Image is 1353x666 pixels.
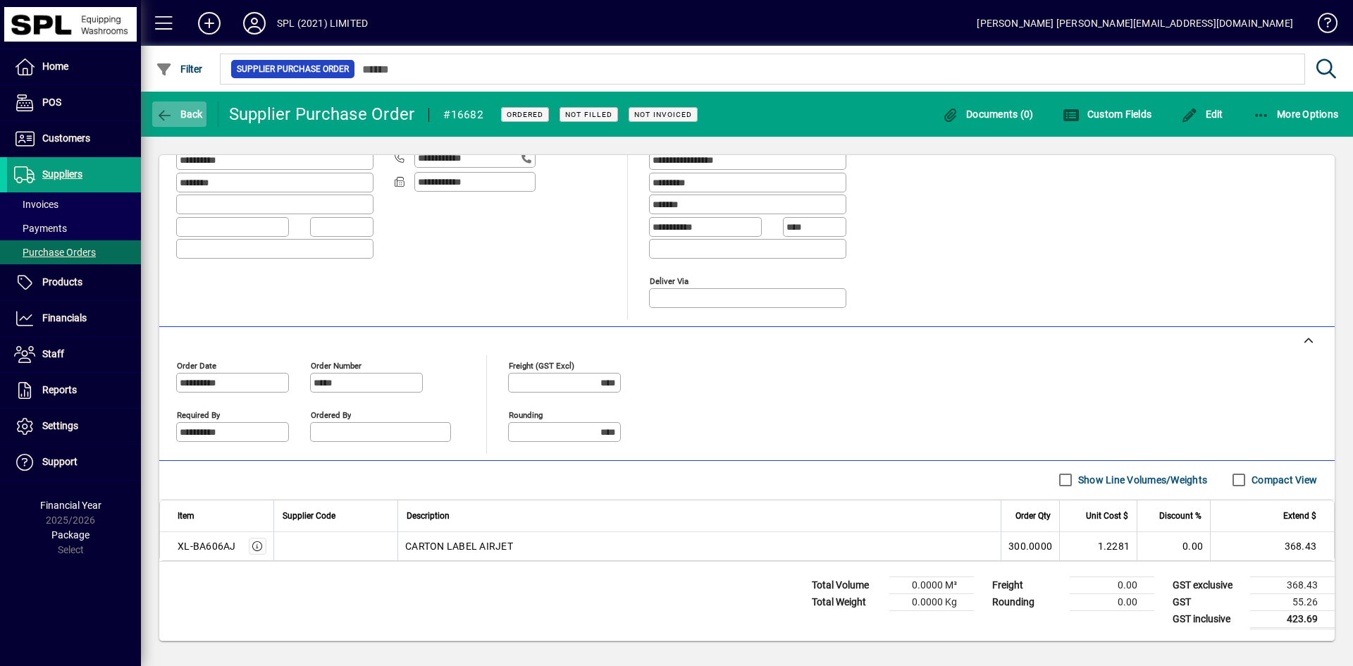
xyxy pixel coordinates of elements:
label: Compact View [1249,473,1317,487]
td: Total Weight [805,593,889,610]
span: Financial Year [40,500,101,511]
span: Customers [42,132,90,144]
button: More Options [1249,101,1342,127]
a: Staff [7,337,141,372]
span: Extend $ [1283,508,1316,524]
button: Custom Fields [1059,101,1155,127]
a: Customers [7,121,141,156]
span: Package [51,529,89,541]
td: GST [1166,593,1250,610]
a: Support [7,445,141,480]
span: Support [42,456,78,467]
td: Rounding [985,593,1070,610]
span: Invoices [14,199,58,210]
a: Settings [7,409,141,444]
span: Payments [14,223,67,234]
td: 368.43 [1210,532,1334,560]
td: 55.26 [1250,593,1335,610]
button: Add [187,11,232,36]
a: Purchase Orders [7,240,141,264]
button: Filter [152,56,206,82]
td: 423.69 [1250,610,1335,628]
td: 0.00 [1070,576,1154,593]
span: Unit Cost $ [1086,508,1128,524]
span: Discount % [1159,508,1201,524]
mat-label: Ordered by [311,409,351,419]
label: Show Line Volumes/Weights [1075,473,1207,487]
span: Ordered [507,110,543,119]
button: Documents (0) [939,101,1037,127]
mat-label: Order number [311,360,362,370]
td: 0.0000 M³ [889,576,974,593]
td: GST inclusive [1166,610,1250,628]
div: XL-BA606AJ [178,539,236,553]
a: Financials [7,301,141,336]
span: Suppliers [42,168,82,180]
div: Supplier Purchase Order [229,103,415,125]
mat-label: Rounding [509,409,543,419]
span: Settings [42,420,78,431]
div: [PERSON_NAME] [PERSON_NAME][EMAIL_ADDRESS][DOMAIN_NAME] [977,12,1293,35]
td: 0.00 [1137,532,1210,560]
span: POS [42,97,61,108]
span: Supplier Code [283,508,335,524]
td: Freight [985,576,1070,593]
a: Knowledge Base [1307,3,1335,49]
span: Staff [42,348,64,359]
span: Supplier Purchase Order [237,62,349,76]
span: Purchase Orders [14,247,96,258]
span: Financials [42,312,87,323]
span: Order Qty [1015,508,1051,524]
span: Not Invoiced [634,110,692,119]
a: Invoices [7,192,141,216]
span: More Options [1253,109,1339,120]
a: Payments [7,216,141,240]
span: Filter [156,63,203,75]
td: 1.2281 [1059,532,1137,560]
span: Item [178,508,194,524]
mat-label: Freight (GST excl) [509,360,574,370]
a: Products [7,265,141,300]
button: Edit [1178,101,1227,127]
td: 0.00 [1070,593,1154,610]
div: #16682 [443,104,483,126]
span: CARTON LABEL AIRJET [405,539,513,553]
td: Total Volume [805,576,889,593]
a: Home [7,49,141,85]
a: POS [7,85,141,121]
span: Home [42,61,68,72]
td: GST exclusive [1166,576,1250,593]
span: Products [42,276,82,288]
span: Not Filled [565,110,612,119]
span: Custom Fields [1063,109,1151,120]
mat-label: Deliver via [650,276,688,285]
app-page-header-button: Back [141,101,218,127]
td: 368.43 [1250,576,1335,593]
span: Reports [42,384,77,395]
div: SPL (2021) LIMITED [277,12,368,35]
button: Back [152,101,206,127]
button: Profile [232,11,277,36]
td: 0.0000 Kg [889,593,974,610]
span: Description [407,508,450,524]
td: 300.0000 [1001,532,1059,560]
span: Documents (0) [942,109,1034,120]
span: Back [156,109,203,120]
mat-label: Required by [177,409,220,419]
span: Edit [1181,109,1223,120]
a: Reports [7,373,141,408]
mat-label: Order date [177,360,216,370]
